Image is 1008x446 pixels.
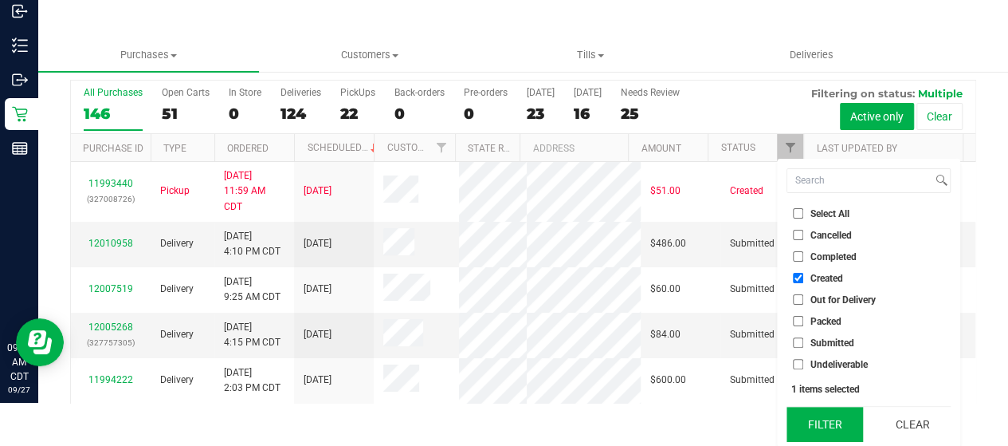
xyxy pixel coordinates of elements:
[88,178,133,189] a: 11993440
[80,335,141,350] p: (327757305)
[793,359,803,369] input: Undeliverable
[224,229,280,259] span: [DATE] 4:10 PM CDT
[793,251,803,262] input: Completed
[574,105,602,123] div: 16
[730,184,763,199] span: Created
[160,327,194,342] span: Delivery
[650,327,680,342] span: $84.00
[786,407,863,442] button: Filter
[12,37,28,53] inline-svg: Inventory
[88,238,133,249] a: 12010958
[793,337,803,348] input: Submitted
[793,294,803,305] input: Out for Delivery
[12,106,28,122] inline-svg: Retail
[480,48,700,62] span: Tills
[793,316,803,326] input: Packed
[224,274,280,305] span: [DATE] 9:25 AM CDT
[84,105,143,123] div: 146
[621,87,680,98] div: Needs Review
[38,38,259,72] a: Purchases
[730,236,775,251] span: Submitted
[394,87,445,98] div: Back-orders
[224,168,284,215] span: [DATE] 11:59 AM CDT
[224,365,280,396] span: [DATE] 2:03 PM CDT
[650,282,680,297] span: $60.00
[787,169,932,192] input: Search
[527,105,555,123] div: 23
[916,103,963,130] button: Clear
[162,105,210,123] div: 51
[621,105,680,123] div: 25
[464,87,508,98] div: Pre-orders
[304,327,331,342] span: [DATE]
[88,322,133,333] a: 12005268
[160,236,194,251] span: Delivery
[730,327,775,342] span: Submitted
[16,318,64,366] iframe: Resource center
[160,282,194,297] span: Delivery
[7,384,31,396] p: 09/27
[160,184,190,199] span: Pickup
[810,360,868,369] span: Undeliverable
[88,283,133,294] a: 12007519
[793,273,803,283] input: Created
[816,143,896,154] a: Last Updated By
[464,105,508,123] div: 0
[304,184,331,199] span: [DATE]
[12,72,28,88] inline-svg: Outbound
[650,236,686,251] span: $486.00
[83,143,143,154] a: Purchase ID
[307,142,379,153] a: Scheduled
[340,87,375,98] div: PickUps
[260,48,479,62] span: Customers
[80,191,141,207] p: (327008726)
[810,338,854,348] span: Submitted
[162,87,210,98] div: Open Carts
[259,38,480,72] a: Customers
[12,140,28,156] inline-svg: Reports
[84,87,143,98] div: All Purchases
[777,134,803,161] a: Filter
[810,252,857,262] span: Completed
[229,87,261,98] div: In Store
[810,231,852,240] span: Cancelled
[304,236,331,251] span: [DATE]
[720,142,755,153] a: Status
[520,134,628,162] th: Address
[304,282,331,297] span: [DATE]
[12,3,28,19] inline-svg: Inbound
[874,407,951,442] button: Clear
[791,384,946,395] div: 1 items selected
[730,373,775,388] span: Submitted
[730,282,775,297] span: Submitted
[810,209,849,219] span: Select All
[793,230,803,240] input: Cancelled
[224,320,280,350] span: [DATE] 4:15 PM CDT
[468,143,551,154] a: State Registry ID
[340,105,375,123] div: 22
[574,87,602,98] div: [DATE]
[810,274,843,283] span: Created
[227,143,269,154] a: Ordered
[650,184,680,199] span: $51.00
[768,48,855,62] span: Deliveries
[793,208,803,219] input: Select All
[7,341,31,384] p: 09:34 AM CDT
[88,374,133,385] a: 11994222
[280,87,321,98] div: Deliveries
[163,143,186,154] a: Type
[480,38,700,72] a: Tills
[918,87,963,100] span: Multiple
[229,105,261,123] div: 0
[304,373,331,388] span: [DATE]
[701,38,922,72] a: Deliveries
[810,295,876,305] span: Out for Delivery
[811,87,915,100] span: Filtering on status:
[641,143,680,154] a: Amount
[160,373,194,388] span: Delivery
[840,103,914,130] button: Active only
[429,134,455,161] a: Filter
[650,373,686,388] span: $600.00
[527,87,555,98] div: [DATE]
[810,317,841,326] span: Packed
